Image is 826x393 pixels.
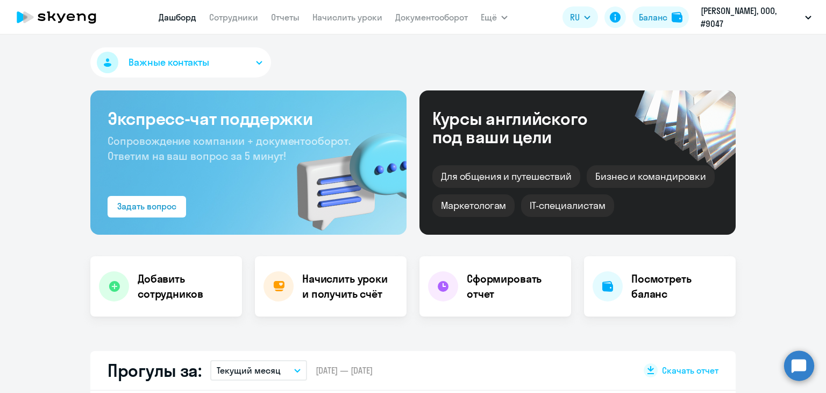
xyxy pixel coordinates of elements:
[209,12,258,23] a: Сотрудники
[662,364,718,376] span: Скачать отчет
[481,11,497,24] span: Ещё
[108,134,351,163] span: Сопровождение компании + документооборот. Ответим на ваш вопрос за 5 минут!
[108,108,389,129] h3: Экспресс-чат поддержки
[562,6,598,28] button: RU
[467,271,562,301] h4: Сформировать отчет
[521,194,614,217] div: IT-специалистам
[481,6,508,28] button: Ещё
[631,271,727,301] h4: Посмотреть баланс
[312,12,382,23] a: Начислить уроки
[217,364,281,377] p: Текущий месяц
[138,271,233,301] h4: Добавить сотрудников
[210,360,307,381] button: Текущий месяц
[117,200,176,213] div: Задать вопрос
[316,364,373,376] span: [DATE] — [DATE]
[108,360,202,381] h2: Прогулы за:
[271,12,300,23] a: Отчеты
[159,12,196,23] a: Дашборд
[570,11,580,24] span: RU
[632,6,689,28] button: Балансbalance
[108,196,186,217] button: Задать вопрос
[695,4,817,30] button: [PERSON_NAME], ООО, #9047
[639,11,667,24] div: Баланс
[432,109,616,146] div: Курсы английского под ваши цели
[129,55,209,69] span: Важные контакты
[90,47,271,78] button: Важные контакты
[432,165,580,188] div: Для общения и путешествий
[302,271,396,301] h4: Начислить уроки и получить счёт
[395,12,468,23] a: Документооборот
[432,194,515,217] div: Маркетологам
[587,165,715,188] div: Бизнес и командировки
[672,12,682,23] img: balance
[281,114,407,235] img: bg-img
[701,4,801,30] p: [PERSON_NAME], ООО, #9047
